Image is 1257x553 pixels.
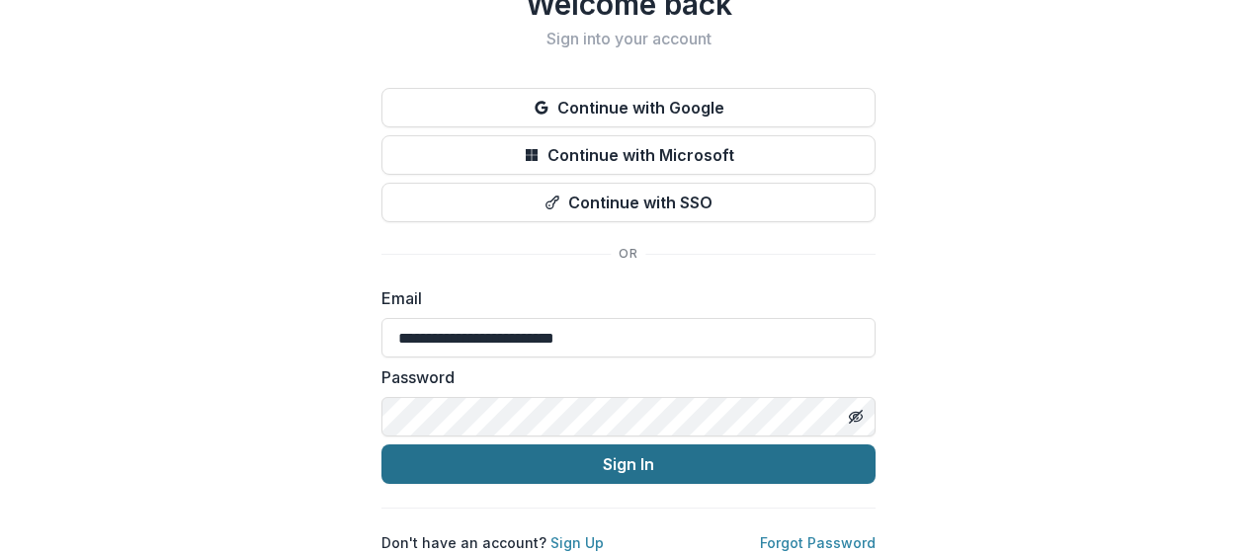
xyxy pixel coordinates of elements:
[840,401,872,433] button: Toggle password visibility
[381,286,864,310] label: Email
[550,534,604,551] a: Sign Up
[760,534,876,551] a: Forgot Password
[381,444,876,484] button: Sign In
[381,365,864,389] label: Password
[381,88,876,127] button: Continue with Google
[381,532,604,553] p: Don't have an account?
[381,135,876,175] button: Continue with Microsoft
[381,30,876,48] h2: Sign into your account
[381,183,876,222] button: Continue with SSO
